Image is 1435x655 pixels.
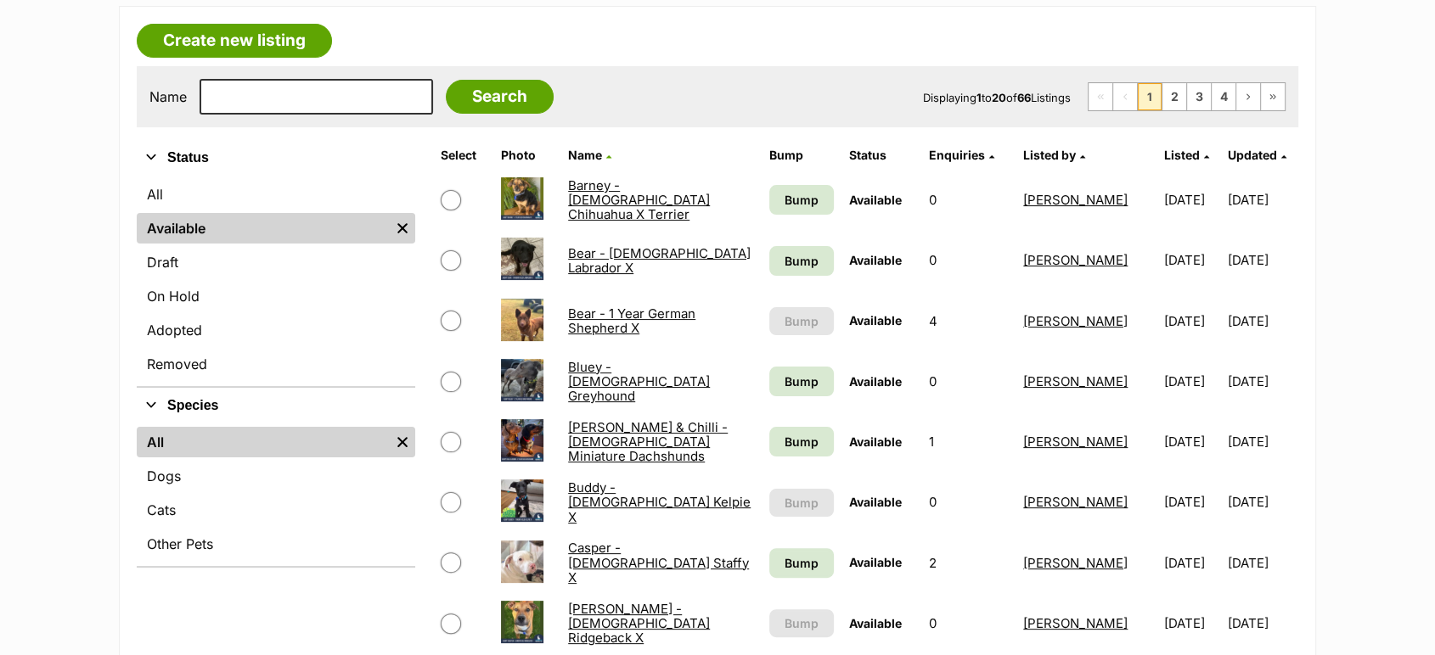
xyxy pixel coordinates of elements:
a: Bear - [DEMOGRAPHIC_DATA] Labrador X [568,245,751,276]
td: 0 [922,171,1015,229]
th: Select [434,142,492,169]
nav: Pagination [1088,82,1286,111]
td: [DATE] [1157,412,1226,471]
div: Status [137,176,415,386]
a: Buddy - [DEMOGRAPHIC_DATA] Kelpie X [568,479,751,525]
a: Draft [137,247,415,277]
span: translation missing: en.admin.listings.index.attributes.enquiries [929,148,985,162]
span: Available [849,434,902,449]
a: Name [568,148,611,162]
button: Species [137,395,415,417]
th: Photo [494,142,560,169]
td: [DATE] [1228,473,1297,531]
td: [DATE] [1157,171,1226,229]
a: Bear - 1 Year German Shepherd X [568,305,695,336]
td: [DATE] [1157,594,1226,652]
span: Bump [785,494,819,512]
a: [PERSON_NAME] [1023,373,1128,389]
a: Bump [769,246,834,276]
a: [PERSON_NAME] [1023,615,1128,631]
a: [PERSON_NAME] [1023,555,1128,571]
a: Casper - [DEMOGRAPHIC_DATA] Staffy X [568,540,749,585]
a: Listed by [1023,148,1085,162]
a: Bump [769,185,834,215]
span: Displaying to of Listings [923,91,1071,104]
a: Last page [1261,83,1285,110]
span: Page 1 [1138,83,1162,110]
span: First page [1089,83,1112,110]
a: Listed [1164,148,1209,162]
a: Remove filter [390,213,415,244]
label: Name [149,89,187,104]
span: Listed by [1023,148,1076,162]
span: Available [849,193,902,207]
a: Available [137,213,390,244]
a: [PERSON_NAME] [1023,494,1128,510]
span: Available [849,495,902,509]
span: Bump [785,191,819,209]
td: [DATE] [1228,534,1297,592]
td: [DATE] [1228,292,1297,350]
a: Remove filter [390,427,415,457]
span: Updated [1228,148,1277,162]
a: Enquiries [929,148,994,162]
td: 4 [922,292,1015,350]
span: Name [568,148,602,162]
a: Create new listing [137,24,332,58]
span: Available [849,374,902,389]
td: [DATE] [1228,231,1297,289]
span: Listed [1164,148,1200,162]
a: [PERSON_NAME] [1023,192,1128,208]
input: Search [446,80,554,114]
a: Other Pets [137,529,415,559]
a: Page 3 [1187,83,1211,110]
button: Bump [769,489,834,517]
span: Bump [785,433,819,451]
a: [PERSON_NAME] [1023,313,1128,329]
td: [DATE] [1157,231,1226,289]
a: All [137,179,415,210]
div: Species [137,423,415,566]
td: [DATE] [1228,171,1297,229]
a: Bluey - [DEMOGRAPHIC_DATA] Greyhound [568,359,710,405]
button: Status [137,147,415,169]
strong: 20 [992,91,1006,104]
td: 0 [922,594,1015,652]
th: Status [842,142,920,169]
td: [DATE] [1157,473,1226,531]
td: 0 [922,352,1015,411]
td: [DATE] [1157,292,1226,350]
button: Bump [769,307,834,335]
a: Updated [1228,148,1286,162]
span: Bump [785,554,819,572]
span: Available [849,616,902,630]
td: [DATE] [1157,534,1226,592]
a: Dogs [137,461,415,491]
td: [DATE] [1228,352,1297,411]
span: Bump [785,614,819,632]
span: Available [849,313,902,327]
td: [DATE] [1228,594,1297,652]
span: Bump [785,312,819,330]
span: Previous page [1113,83,1137,110]
a: [PERSON_NAME] & Chilli - [DEMOGRAPHIC_DATA] Miniature Dachshunds [568,419,728,465]
td: 0 [922,473,1015,531]
a: All [137,427,390,457]
a: Adopted [137,315,415,345]
a: Next page [1236,83,1260,110]
a: [PERSON_NAME] [1023,434,1128,450]
span: Bump [785,372,819,390]
a: Cats [137,495,415,525]
a: Page 4 [1212,83,1235,110]
strong: 66 [1017,91,1031,104]
a: Removed [137,349,415,379]
td: 0 [922,231,1015,289]
a: [PERSON_NAME] - [DEMOGRAPHIC_DATA] Ridgeback X [568,601,710,647]
a: Bump [769,548,834,578]
a: On Hold [137,281,415,311]
a: [PERSON_NAME] [1023,252,1128,268]
td: [DATE] [1157,352,1226,411]
td: 2 [922,534,1015,592]
span: Available [849,253,902,267]
button: Bump [769,609,834,637]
